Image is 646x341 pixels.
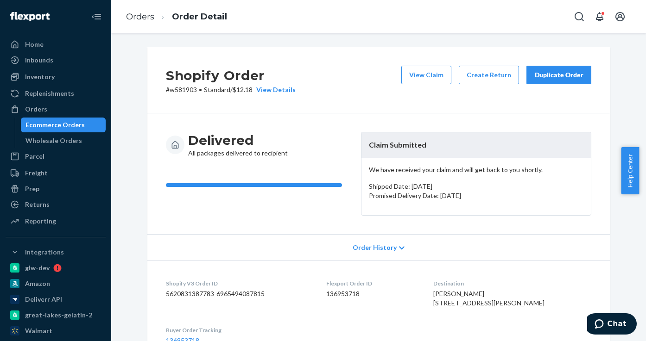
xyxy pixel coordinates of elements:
div: Amazon [25,279,50,288]
a: Order Detail [172,12,227,22]
div: Deliverr API [25,295,62,304]
a: Freight [6,166,106,180]
p: Promised Delivery Date: [DATE] [369,191,583,200]
button: Duplicate Order [526,66,591,84]
div: Inventory [25,72,55,81]
a: Orders [126,12,154,22]
div: Walmart [25,326,52,335]
a: Home [6,37,106,52]
div: All packages delivered to recipient [188,132,288,158]
button: View Claim [401,66,451,84]
a: Prep [6,181,106,196]
a: Deliverr API [6,292,106,307]
div: Parcel [25,152,44,161]
dd: 136953718 [326,289,419,298]
a: Parcel [6,149,106,164]
a: great-lakes-gelatin-2 [6,308,106,322]
a: glw-dev [6,260,106,275]
div: Reporting [25,217,56,226]
a: Wholesale Orders [21,133,106,148]
div: Integrations [25,248,64,257]
button: Close Navigation [87,7,106,26]
h2: Shopify Order [166,66,296,85]
a: Walmart [6,323,106,338]
a: Amazon [6,276,106,291]
span: Order History [353,243,397,252]
div: Prep [25,184,39,193]
dt: Buyer Order Tracking [166,326,311,334]
h3: Delivered [188,132,288,149]
a: Replenishments [6,86,106,101]
a: Returns [6,197,106,212]
button: Help Center [621,147,639,194]
button: Open Search Box [570,7,589,26]
div: Inbounds [25,56,53,65]
button: View Details [253,85,296,94]
button: Create Return [459,66,519,84]
dt: Flexport Order ID [326,279,419,287]
div: Ecommerce Orders [25,120,85,130]
a: Ecommerce Orders [21,118,106,132]
button: Open notifications [590,7,609,26]
div: great-lakes-gelatin-2 [25,310,92,320]
div: Orders [25,105,47,114]
span: [PERSON_NAME] [STREET_ADDRESS][PERSON_NAME] [433,290,545,307]
div: Returns [25,200,50,209]
header: Claim Submitted [361,132,591,158]
p: Shipped Date: [DATE] [369,182,583,191]
div: Freight [25,168,48,178]
a: Orders [6,102,106,117]
a: Reporting [6,214,106,229]
div: Replenishments [25,89,74,98]
div: Wholesale Orders [25,136,82,145]
div: Home [25,40,44,49]
p: We have received your claim and will get back to you shortly. [369,165,583,174]
div: glw-dev [25,263,50,273]
button: Open account menu [611,7,629,26]
dd: 5620831387783-6965494087815 [166,289,311,298]
span: Standard [204,86,230,93]
iframe: Opens a widget where you can chat to one of our agents [587,313,637,336]
div: Duplicate Order [534,70,583,80]
button: Integrations [6,245,106,260]
a: Inbounds [6,53,106,68]
dt: Destination [433,279,591,287]
dt: Shopify V3 Order ID [166,279,311,287]
p: # w581903 / $12.18 [166,85,296,94]
ol: breadcrumbs [119,3,234,31]
span: • [199,86,202,93]
img: Flexport logo [10,12,50,21]
a: Inventory [6,69,106,84]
